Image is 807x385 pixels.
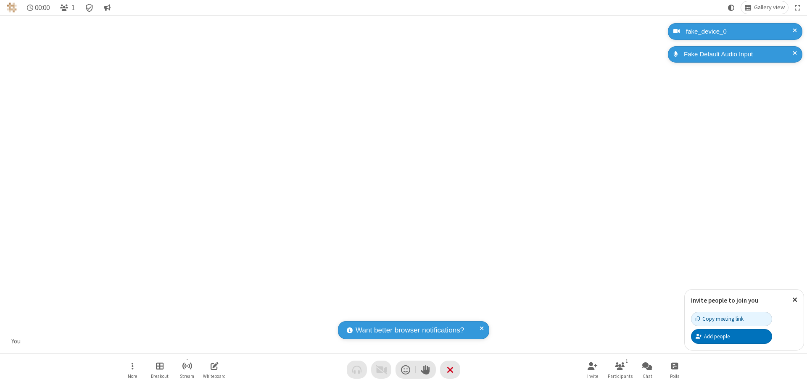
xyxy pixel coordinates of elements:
[786,290,804,310] button: Close popover
[691,329,772,343] button: Add people
[128,374,137,379] span: More
[82,1,98,14] div: Meeting details Encryption enabled
[608,374,633,379] span: Participants
[754,4,785,11] span: Gallery view
[643,374,652,379] span: Chat
[174,358,200,382] button: Start streaming
[635,358,660,382] button: Open chat
[440,361,460,379] button: End or leave meeting
[120,358,145,382] button: Open menu
[7,3,17,13] img: QA Selenium DO NOT DELETE OR CHANGE
[71,4,75,12] span: 1
[24,1,53,14] div: Timer
[587,374,598,379] span: Invite
[691,312,772,326] button: Copy meeting link
[180,374,194,379] span: Stream
[35,4,50,12] span: 00:00
[691,296,758,304] label: Invite people to join you
[8,337,24,346] div: You
[741,1,788,14] button: Change layout
[100,1,114,14] button: Conversation
[56,1,78,14] button: Open participant list
[396,361,416,379] button: Send a reaction
[725,1,738,14] button: Using system theme
[683,27,796,37] div: fake_device_0
[203,374,226,379] span: Whiteboard
[623,357,630,365] div: 1
[356,325,464,336] span: Want better browser notifications?
[371,361,391,379] button: Video
[607,358,633,382] button: Open participant list
[580,358,605,382] button: Invite participants (⌘+Shift+I)
[151,374,169,379] span: Breakout
[662,358,687,382] button: Open poll
[791,1,804,14] button: Fullscreen
[347,361,367,379] button: Audio problem - check your Internet connection or call by phone
[416,361,436,379] button: Raise hand
[681,50,796,59] div: Fake Default Audio Input
[147,358,172,382] button: Manage Breakout Rooms
[696,315,744,323] div: Copy meeting link
[202,358,227,382] button: Open shared whiteboard
[670,374,679,379] span: Polls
